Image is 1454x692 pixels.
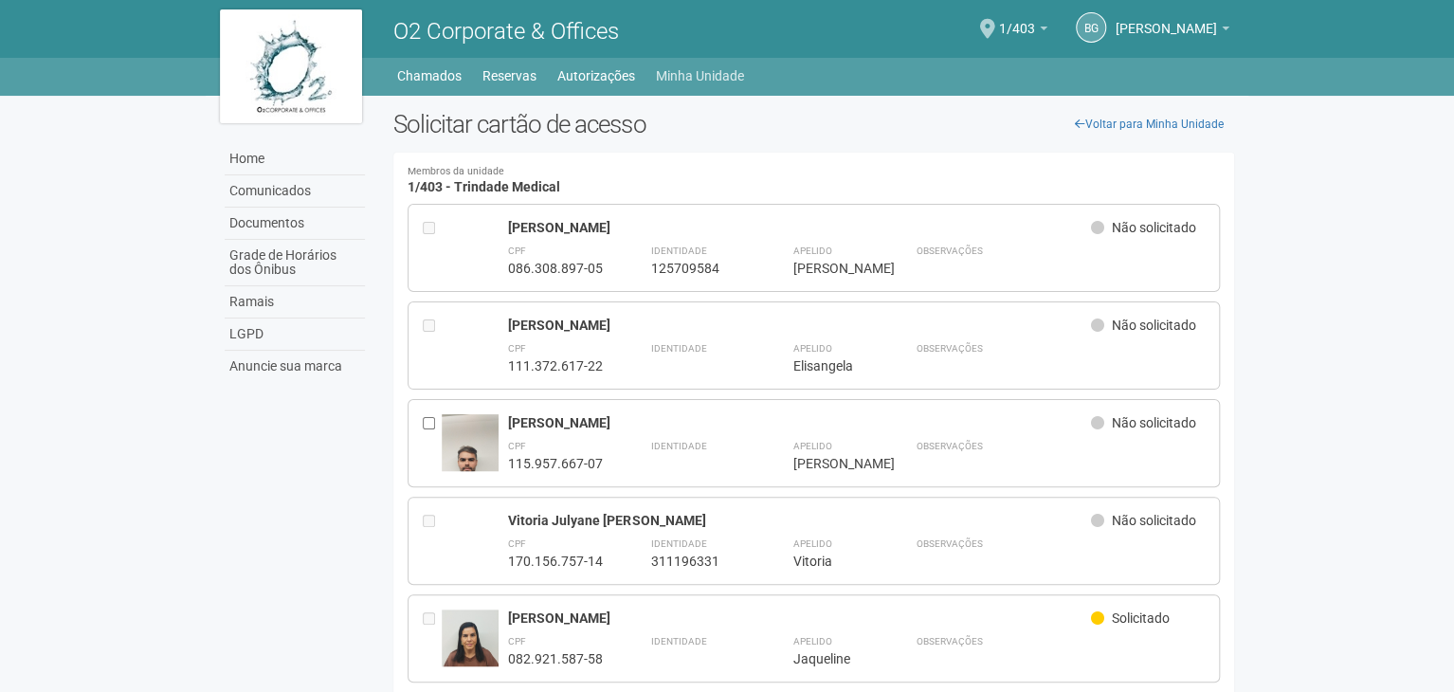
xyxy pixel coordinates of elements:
[508,538,526,549] strong: CPF
[650,636,706,646] strong: Identidade
[916,538,982,549] strong: Observações
[220,9,362,123] img: logo.jpg
[1112,415,1196,430] span: Não solicitado
[916,636,982,646] strong: Observações
[393,18,619,45] span: O2 Corporate & Offices
[508,317,1091,334] div: [PERSON_NAME]
[225,175,365,208] a: Comunicados
[508,553,603,570] div: 170.156.757-14
[792,260,868,277] div: [PERSON_NAME]
[508,512,1091,529] div: Vitoria Julyane [PERSON_NAME]
[792,343,831,354] strong: Apelido
[442,610,499,678] img: user.jpg
[916,343,982,354] strong: Observações
[508,343,526,354] strong: CPF
[916,441,982,451] strong: Observações
[423,610,442,667] div: Entre em contato com a Aministração para solicitar o cancelamento ou 2a via
[508,650,603,667] div: 082.921.587-58
[225,240,365,286] a: Grade de Horários dos Ônibus
[1076,12,1106,43] a: BG
[508,636,526,646] strong: CPF
[1112,318,1196,333] span: Não solicitado
[408,167,1220,194] h4: 1/403 - Trindade Medical
[1112,513,1196,528] span: Não solicitado
[792,246,831,256] strong: Apelido
[656,63,744,89] a: Minha Unidade
[508,610,1091,627] div: [PERSON_NAME]
[225,143,365,175] a: Home
[557,63,635,89] a: Autorizações
[792,441,831,451] strong: Apelido
[650,246,706,256] strong: Identidade
[393,110,1234,138] h2: Solicitar cartão de acesso
[1116,24,1229,39] a: [PERSON_NAME]
[225,319,365,351] a: LGPD
[999,24,1047,39] a: 1/403
[508,455,603,472] div: 115.957.667-07
[408,167,1220,177] small: Membros da unidade
[508,357,603,374] div: 111.372.617-22
[225,208,365,240] a: Documentos
[1112,220,1196,235] span: Não solicitado
[792,553,868,570] div: Vitoria
[792,636,831,646] strong: Apelido
[508,219,1091,236] div: [PERSON_NAME]
[792,650,868,667] div: Jaqueline
[1116,3,1217,36] span: Bruna Garrido
[650,441,706,451] strong: Identidade
[792,357,868,374] div: Elisangela
[650,538,706,549] strong: Identidade
[792,538,831,549] strong: Apelido
[225,286,365,319] a: Ramais
[508,414,1091,431] div: [PERSON_NAME]
[916,246,982,256] strong: Observações
[650,260,745,277] div: 125709584
[508,260,603,277] div: 086.308.897-05
[1112,610,1170,626] span: Solicitado
[792,455,868,472] div: [PERSON_NAME]
[482,63,536,89] a: Reservas
[508,441,526,451] strong: CPF
[650,343,706,354] strong: Identidade
[999,3,1035,36] span: 1/403
[442,414,499,516] img: user.jpg
[508,246,526,256] strong: CPF
[1064,110,1234,138] a: Voltar para Minha Unidade
[397,63,462,89] a: Chamados
[225,351,365,382] a: Anuncie sua marca
[650,553,745,570] div: 311196331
